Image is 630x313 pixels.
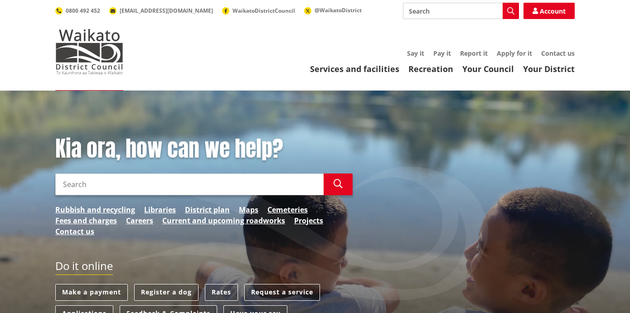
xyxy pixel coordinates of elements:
span: [EMAIL_ADDRESS][DOMAIN_NAME] [120,7,213,14]
a: Report it [460,49,488,58]
a: Register a dog [134,284,199,301]
a: [EMAIL_ADDRESS][DOMAIN_NAME] [109,7,213,14]
a: 0800 492 452 [55,7,100,14]
img: Waikato District Council - Te Kaunihera aa Takiwaa o Waikato [55,29,123,74]
a: Apply for it [497,49,532,58]
a: Request a service [244,284,320,301]
a: Careers [126,215,153,226]
a: Your Council [462,63,514,74]
a: @WaikatoDistrict [304,6,362,14]
a: Pay it [433,49,451,58]
a: Contact us [55,226,94,237]
span: 0800 492 452 [66,7,100,14]
h1: Kia ora, how can we help? [55,136,353,162]
a: Recreation [408,63,453,74]
a: Current and upcoming roadworks [162,215,285,226]
a: District plan [185,204,230,215]
a: Maps [239,204,258,215]
a: Rubbish and recycling [55,204,135,215]
a: Projects [294,215,323,226]
a: Cemeteries [267,204,308,215]
a: Make a payment [55,284,128,301]
a: Account [523,3,575,19]
a: Contact us [541,49,575,58]
a: Your District [523,63,575,74]
a: Libraries [144,204,176,215]
a: Fees and charges [55,215,117,226]
span: @WaikatoDistrict [315,6,362,14]
a: Rates [205,284,238,301]
input: Search input [403,3,519,19]
a: WaikatoDistrictCouncil [222,7,295,14]
a: Services and facilities [310,63,399,74]
input: Search input [55,173,324,195]
span: WaikatoDistrictCouncil [233,7,295,14]
h2: Do it online [55,260,113,275]
a: Say it [407,49,424,58]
